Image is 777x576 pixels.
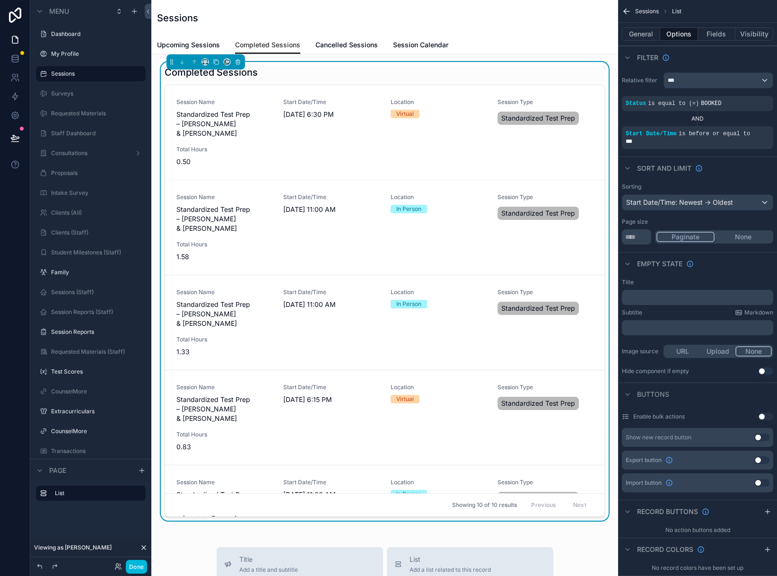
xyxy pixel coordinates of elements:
[396,300,421,308] div: In Person
[315,36,378,55] a: Cancelled Sessions
[498,384,593,391] span: Session Type
[126,560,147,574] button: Done
[30,481,151,510] div: scrollable content
[51,189,140,197] label: Intake Survey
[622,27,660,41] button: General
[283,479,379,486] span: Start Date/Time
[700,346,736,357] button: Upload
[176,442,272,452] span: 0.83
[51,368,140,375] label: Test Scores
[51,288,140,296] label: Sessions (Staff)
[618,560,777,576] div: No record colors have been set up
[391,479,486,486] span: Location
[239,555,298,564] span: Title
[315,40,378,50] span: Cancelled Sessions
[55,489,138,497] label: List
[622,279,634,286] label: Title
[626,131,677,137] span: Start Date/Time
[51,269,140,276] label: Family
[637,507,698,516] span: Record buttons
[157,40,220,50] span: Upcoming Sessions
[51,229,140,236] label: Clients (Staff)
[637,164,691,173] span: Sort And Limit
[622,367,689,375] div: Hide component if empty
[176,205,272,233] span: Standardized Test Prep – [PERSON_NAME] & [PERSON_NAME]
[51,388,140,395] label: CounselMore
[51,70,140,78] a: Sessions
[283,300,379,309] span: [DATE] 11:00 AM
[396,110,414,118] div: Virtual
[176,395,272,423] span: Standardized Test Prep – [PERSON_NAME] & [PERSON_NAME]
[622,195,773,210] div: Start Date/Time: Newest -> Oldest
[735,309,773,316] a: Markdown
[637,545,693,554] span: Record colors
[498,479,593,486] span: Session Type
[391,98,486,106] span: Location
[501,399,575,408] span: Standardized Test Prep
[622,290,773,305] div: scrollable content
[618,523,777,538] div: No action buttons added
[51,428,140,435] label: CounselMore
[393,36,448,55] a: Session Calendar
[283,490,379,499] span: [DATE] 11:00 AM
[498,98,593,106] span: Session Type
[176,241,272,248] span: Total Hours
[744,309,773,316] span: Markdown
[176,347,272,357] span: 1.33
[51,169,140,177] label: Proposals
[239,566,298,574] span: Add a title and subtitle
[501,209,575,218] span: Standardized Test Prep
[51,447,140,455] label: Transactions
[410,566,491,574] span: Add a list related to this record
[498,193,593,201] span: Session Type
[622,320,773,335] div: scrollable content
[283,384,379,391] span: Start Date/Time
[633,413,685,420] label: Enable bulk actions
[396,490,421,498] div: In Person
[51,50,140,58] a: My Profile
[660,27,698,41] button: Options
[51,149,127,157] label: Consultations
[626,456,662,464] span: Export button
[622,194,773,210] button: Start Date/Time: Newest -> Oldest
[637,259,682,269] span: Empty state
[176,479,272,486] span: Session Name
[51,209,140,217] label: Clients (All)
[176,288,272,296] span: Session Name
[49,466,66,475] span: Page
[283,205,379,214] span: [DATE] 11:00 AM
[51,328,140,336] a: Session Reports
[283,193,379,201] span: Start Date/Time
[51,308,140,316] a: Session Reports (Staff)
[235,36,300,54] a: Completed Sessions
[176,98,272,106] span: Session Name
[396,205,421,213] div: In Person
[51,249,140,256] a: Student Milestones (Staff)
[51,110,140,117] label: Requested Materials
[498,288,593,296] span: Session Type
[396,395,414,403] div: Virtual
[391,288,486,296] span: Location
[51,130,140,137] label: Staff Dashboard
[51,408,140,415] label: Extracurriculars
[176,384,272,391] span: Session Name
[283,110,379,119] span: [DATE] 6:30 PM
[626,479,662,487] span: Import button
[622,348,660,355] label: Image source
[51,90,140,97] a: Surveys
[176,110,272,138] span: Standardized Test Prep – [PERSON_NAME] & [PERSON_NAME]
[672,8,681,15] span: List
[679,131,750,137] span: is before or equal to
[176,193,272,201] span: Session Name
